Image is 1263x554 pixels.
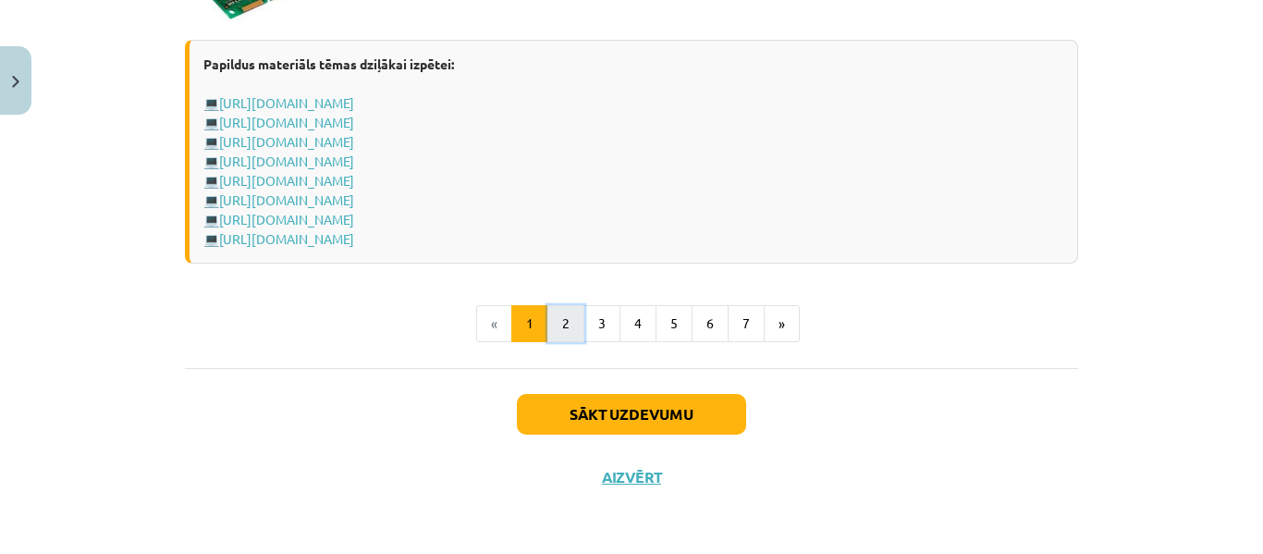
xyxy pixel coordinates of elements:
button: Aizvērt [596,468,667,486]
button: 7 [728,305,765,342]
a: [URL][DOMAIN_NAME] [219,114,354,130]
a: [URL][DOMAIN_NAME] [219,172,354,189]
button: 5 [656,305,693,342]
div: 💻 💻 💻 💻 💻 💻 💻 💻 [185,40,1078,264]
button: » [764,305,800,342]
a: [URL][DOMAIN_NAME] [219,153,354,169]
button: 3 [583,305,620,342]
button: 1 [511,305,548,342]
a: [URL][DOMAIN_NAME] [219,133,354,150]
button: 4 [619,305,656,342]
a: [URL][DOMAIN_NAME] [219,191,354,208]
a: [URL][DOMAIN_NAME] [219,211,354,228]
button: 6 [692,305,729,342]
strong: Papildus materiāls tēmas dziļākai izpētei: [203,55,454,72]
nav: Page navigation example [185,305,1078,342]
a: [URL][DOMAIN_NAME] [219,94,354,111]
a: [URL][DOMAIN_NAME] [219,230,354,247]
button: Sākt uzdevumu [517,394,746,435]
button: 2 [547,305,584,342]
img: icon-close-lesson-0947bae3869378f0d4975bcd49f059093ad1ed9edebbc8119c70593378902aed.svg [12,76,19,88]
